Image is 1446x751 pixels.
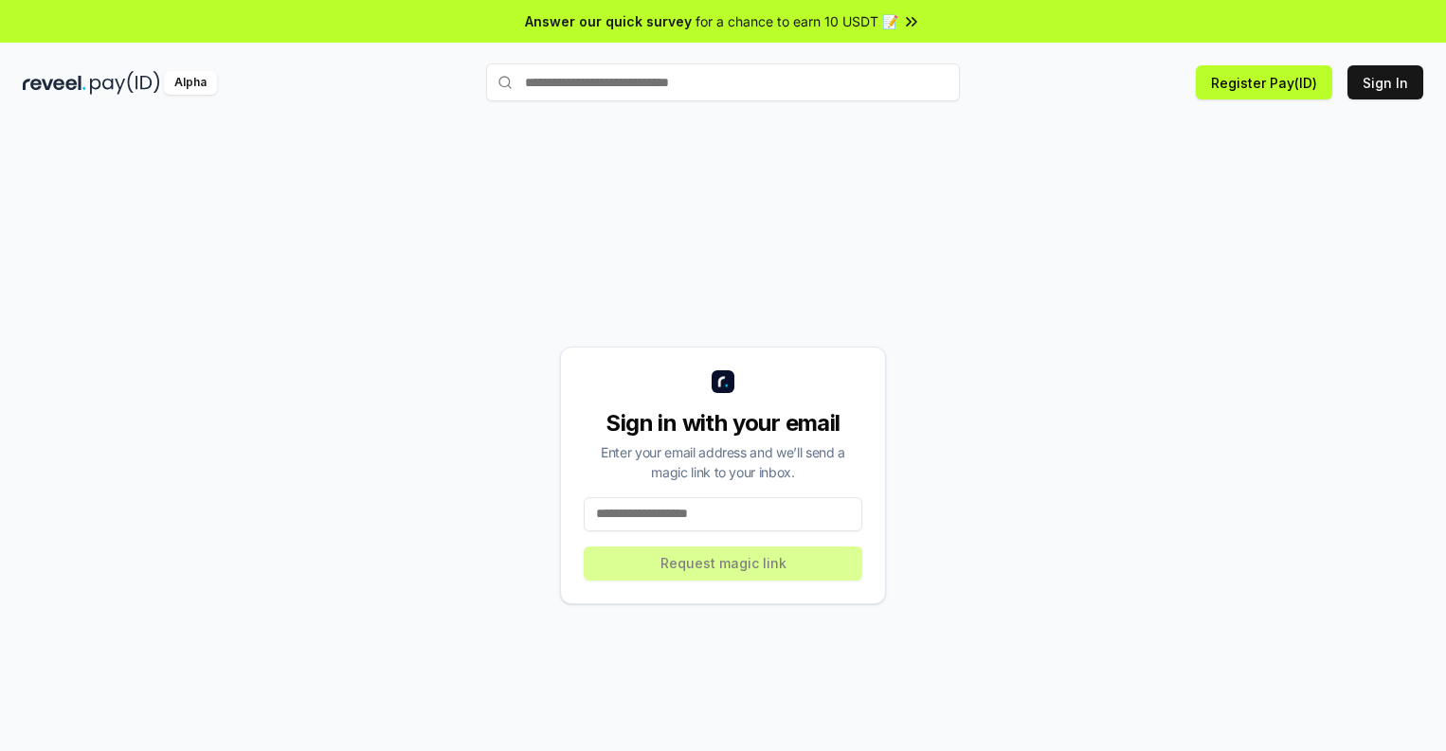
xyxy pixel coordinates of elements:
img: reveel_dark [23,71,86,95]
span: for a chance to earn 10 USDT 📝 [696,11,898,31]
button: Sign In [1347,65,1423,99]
img: pay_id [90,71,160,95]
div: Alpha [164,71,217,95]
span: Answer our quick survey [525,11,692,31]
div: Sign in with your email [584,408,862,438]
div: Enter your email address and we’ll send a magic link to your inbox. [584,442,862,482]
button: Register Pay(ID) [1196,65,1332,99]
img: logo_small [712,370,734,393]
